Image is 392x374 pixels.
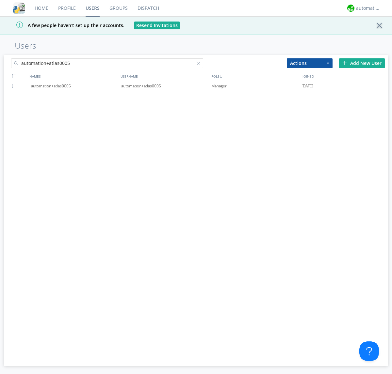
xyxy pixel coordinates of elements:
div: automation+atlas [356,5,381,11]
a: automation+atlas0005automation+atlas0005Manager[DATE] [4,81,388,91]
img: cddb5a64eb264b2086981ab96f4c1ba7 [13,2,25,14]
div: JOINED [301,71,392,81]
span: A few people haven't set up their accounts. [5,22,124,28]
div: NAMES [28,71,119,81]
div: Manager [211,81,302,91]
iframe: Toggle Customer Support [359,341,379,361]
button: Actions [287,58,333,68]
div: automation+atlas0005 [121,81,211,91]
div: ROLE [210,71,301,81]
div: automation+atlas0005 [31,81,121,91]
div: USERNAME [119,71,210,81]
span: [DATE] [302,81,313,91]
div: Add New User [339,58,385,68]
img: d2d01cd9b4174d08988066c6d424eccd [347,5,354,12]
button: Resend Invitations [134,22,180,29]
input: Search users [11,58,203,68]
img: plus.svg [342,61,347,65]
